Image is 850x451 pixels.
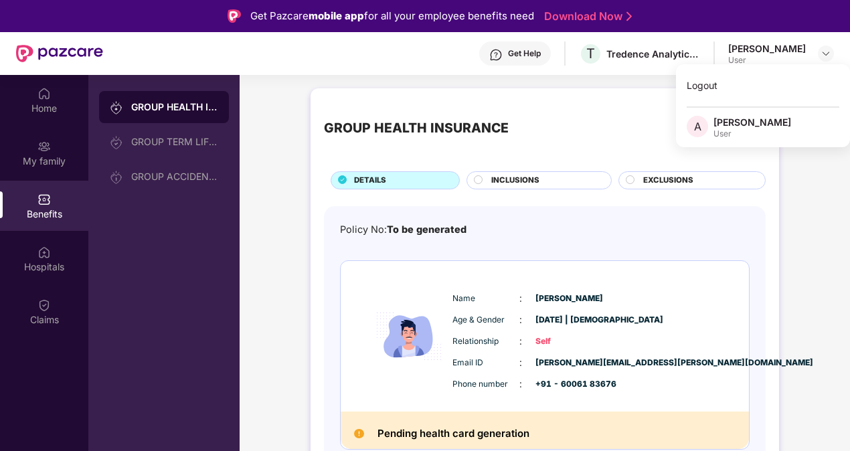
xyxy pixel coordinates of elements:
[606,48,700,60] div: Tredence Analytics Solutions Private Limited
[508,48,541,59] div: Get Help
[713,128,791,139] div: User
[387,223,466,235] span: To be generated
[131,171,218,182] div: GROUP ACCIDENTAL INSURANCE
[643,175,693,187] span: EXCLUSIONS
[491,175,539,187] span: INCLUSIONS
[452,357,519,369] span: Email ID
[519,334,522,349] span: :
[228,9,241,23] img: Logo
[535,378,602,391] span: +91 - 60061 83676
[694,118,701,134] span: A
[452,314,519,327] span: Age & Gender
[131,137,218,147] div: GROUP TERM LIFE INSURANCE
[110,101,123,114] img: svg+xml;base64,PHN2ZyB3aWR0aD0iMjAiIGhlaWdodD0iMjAiIHZpZXdCb3g9IjAgMCAyMCAyMCIgZmlsbD0ibm9uZSIgeG...
[728,55,806,66] div: User
[131,100,218,114] div: GROUP HEALTH INSURANCE
[110,171,123,184] img: svg+xml;base64,PHN2ZyB3aWR0aD0iMjAiIGhlaWdodD0iMjAiIHZpZXdCb3g9IjAgMCAyMCAyMCIgZmlsbD0ibm9uZSIgeG...
[37,140,51,153] img: svg+xml;base64,PHN2ZyB3aWR0aD0iMjAiIGhlaWdodD0iMjAiIHZpZXdCb3g9IjAgMCAyMCAyMCIgZmlsbD0ibm9uZSIgeG...
[324,118,509,139] div: GROUP HEALTH INSURANCE
[37,193,51,206] img: svg+xml;base64,PHN2ZyBpZD0iQmVuZWZpdHMiIHhtbG5zPSJodHRwOi8vd3d3LnczLm9yZy8yMDAwL3N2ZyIgd2lkdGg9Ij...
[37,246,51,259] img: svg+xml;base64,PHN2ZyBpZD0iSG9zcGl0YWxzIiB4bWxucz0iaHR0cDovL3d3dy53My5vcmcvMjAwMC9zdmciIHdpZHRoPS...
[728,42,806,55] div: [PERSON_NAME]
[544,9,628,23] a: Download Now
[354,429,364,439] img: Pending
[489,48,503,62] img: svg+xml;base64,PHN2ZyBpZD0iSGVscC0zMngzMiIgeG1sbnM9Imh0dHA6Ly93d3cudzMub3JnLzIwMDAvc3ZnIiB3aWR0aD...
[354,175,386,187] span: DETAILS
[110,136,123,149] img: svg+xml;base64,PHN2ZyB3aWR0aD0iMjAiIGhlaWdodD0iMjAiIHZpZXdCb3g9IjAgMCAyMCAyMCIgZmlsbD0ibm9uZSIgeG...
[452,378,519,391] span: Phone number
[16,45,103,62] img: New Pazcare Logo
[369,281,449,391] img: icon
[586,46,595,62] span: T
[519,312,522,327] span: :
[340,222,466,238] div: Policy No:
[535,314,602,327] span: [DATE] | [DEMOGRAPHIC_DATA]
[377,425,529,442] h2: Pending health card generation
[535,335,602,348] span: Self
[519,355,522,370] span: :
[535,292,602,305] span: [PERSON_NAME]
[713,116,791,128] div: [PERSON_NAME]
[519,377,522,391] span: :
[535,357,602,369] span: [PERSON_NAME][EMAIL_ADDRESS][PERSON_NAME][DOMAIN_NAME]
[37,87,51,100] img: svg+xml;base64,PHN2ZyBpZD0iSG9tZSIgeG1sbnM9Imh0dHA6Ly93d3cudzMub3JnLzIwMDAvc3ZnIiB3aWR0aD0iMjAiIG...
[309,9,364,22] strong: mobile app
[519,291,522,306] span: :
[626,9,632,23] img: Stroke
[676,72,850,98] div: Logout
[250,8,534,24] div: Get Pazcare for all your employee benefits need
[452,335,519,348] span: Relationship
[452,292,519,305] span: Name
[37,298,51,312] img: svg+xml;base64,PHN2ZyBpZD0iQ2xhaW0iIHhtbG5zPSJodHRwOi8vd3d3LnczLm9yZy8yMDAwL3N2ZyIgd2lkdGg9IjIwIi...
[821,48,831,59] img: svg+xml;base64,PHN2ZyBpZD0iRHJvcGRvd24tMzJ4MzIiIHhtbG5zPSJodHRwOi8vd3d3LnczLm9yZy8yMDAwL3N2ZyIgd2...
